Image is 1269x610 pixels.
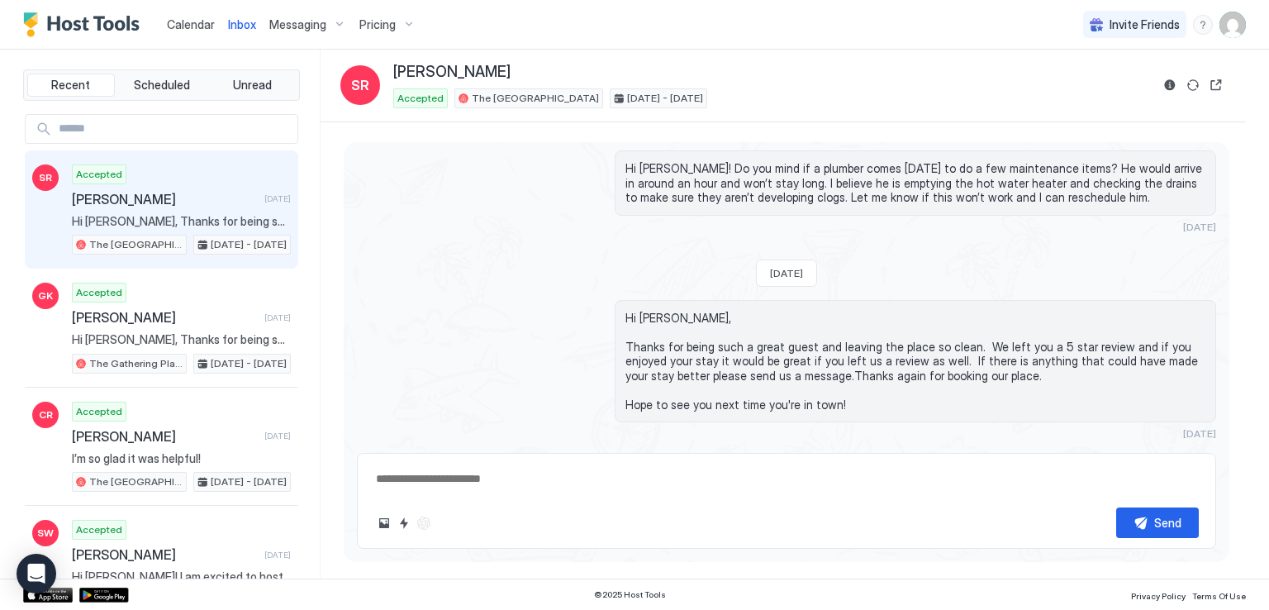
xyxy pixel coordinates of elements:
[72,309,258,326] span: [PERSON_NAME]
[72,451,291,466] span: I’m so glad it was helpful!
[39,407,53,422] span: CR
[27,74,115,97] button: Recent
[233,78,272,93] span: Unread
[118,74,206,97] button: Scheduled
[627,91,703,106] span: [DATE] - [DATE]
[37,526,54,541] span: SW
[38,288,53,303] span: GK
[76,285,122,300] span: Accepted
[1183,427,1216,440] span: [DATE]
[1160,75,1180,95] button: Reservation information
[269,17,326,32] span: Messaging
[72,546,258,563] span: [PERSON_NAME]
[39,170,52,185] span: SR
[264,550,291,560] span: [DATE]
[228,16,256,33] a: Inbox
[351,75,369,95] span: SR
[374,513,394,533] button: Upload image
[1116,508,1199,538] button: Send
[72,569,291,584] span: Hi [PERSON_NAME]! I am excited to host you at The Gathering Place! LOCATION: [STREET_ADDRESS] KEY...
[393,63,511,82] span: [PERSON_NAME]
[23,69,300,101] div: tab-group
[89,237,183,252] span: The [GEOGRAPHIC_DATA]
[1131,591,1186,601] span: Privacy Policy
[625,161,1205,205] span: Hi [PERSON_NAME]! Do you mind if a plumber comes [DATE] to do a few maintenance items? He would a...
[1183,221,1216,233] span: [DATE]
[89,474,183,489] span: The [GEOGRAPHIC_DATA]
[594,589,666,600] span: © 2025 Host Tools
[51,78,90,93] span: Recent
[167,16,215,33] a: Calendar
[228,17,256,31] span: Inbox
[167,17,215,31] span: Calendar
[23,12,147,37] a: Host Tools Logo
[76,167,122,182] span: Accepted
[52,115,297,143] input: Input Field
[394,513,414,533] button: Quick reply
[72,332,291,347] span: Hi [PERSON_NAME], Thanks for being such a great guest and leaving the place so clean. We left you...
[23,588,73,603] a: App Store
[208,74,296,97] button: Unread
[17,554,56,593] div: Open Intercom Messenger
[89,356,183,371] span: The Gathering Place
[76,404,122,419] span: Accepted
[79,588,129,603] a: Google Play Store
[1110,17,1180,32] span: Invite Friends
[211,237,287,252] span: [DATE] - [DATE]
[625,311,1205,412] span: Hi [PERSON_NAME], Thanks for being such a great guest and leaving the place so clean. We left you...
[72,214,291,229] span: Hi [PERSON_NAME], Thanks for being such a great guest and leaving the place so clean. We left you...
[211,474,287,489] span: [DATE] - [DATE]
[76,522,122,537] span: Accepted
[264,193,291,204] span: [DATE]
[264,312,291,323] span: [DATE]
[72,191,258,207] span: [PERSON_NAME]
[359,17,396,32] span: Pricing
[472,91,599,106] span: The [GEOGRAPHIC_DATA]
[264,431,291,441] span: [DATE]
[1193,15,1213,35] div: menu
[211,356,287,371] span: [DATE] - [DATE]
[397,91,444,106] span: Accepted
[134,78,190,93] span: Scheduled
[1192,586,1246,603] a: Terms Of Use
[72,428,258,445] span: [PERSON_NAME]
[1183,75,1203,95] button: Sync reservation
[1154,514,1181,531] div: Send
[1131,586,1186,603] a: Privacy Policy
[1206,75,1226,95] button: Open reservation
[1192,591,1246,601] span: Terms Of Use
[1219,12,1246,38] div: User profile
[770,267,803,279] span: [DATE]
